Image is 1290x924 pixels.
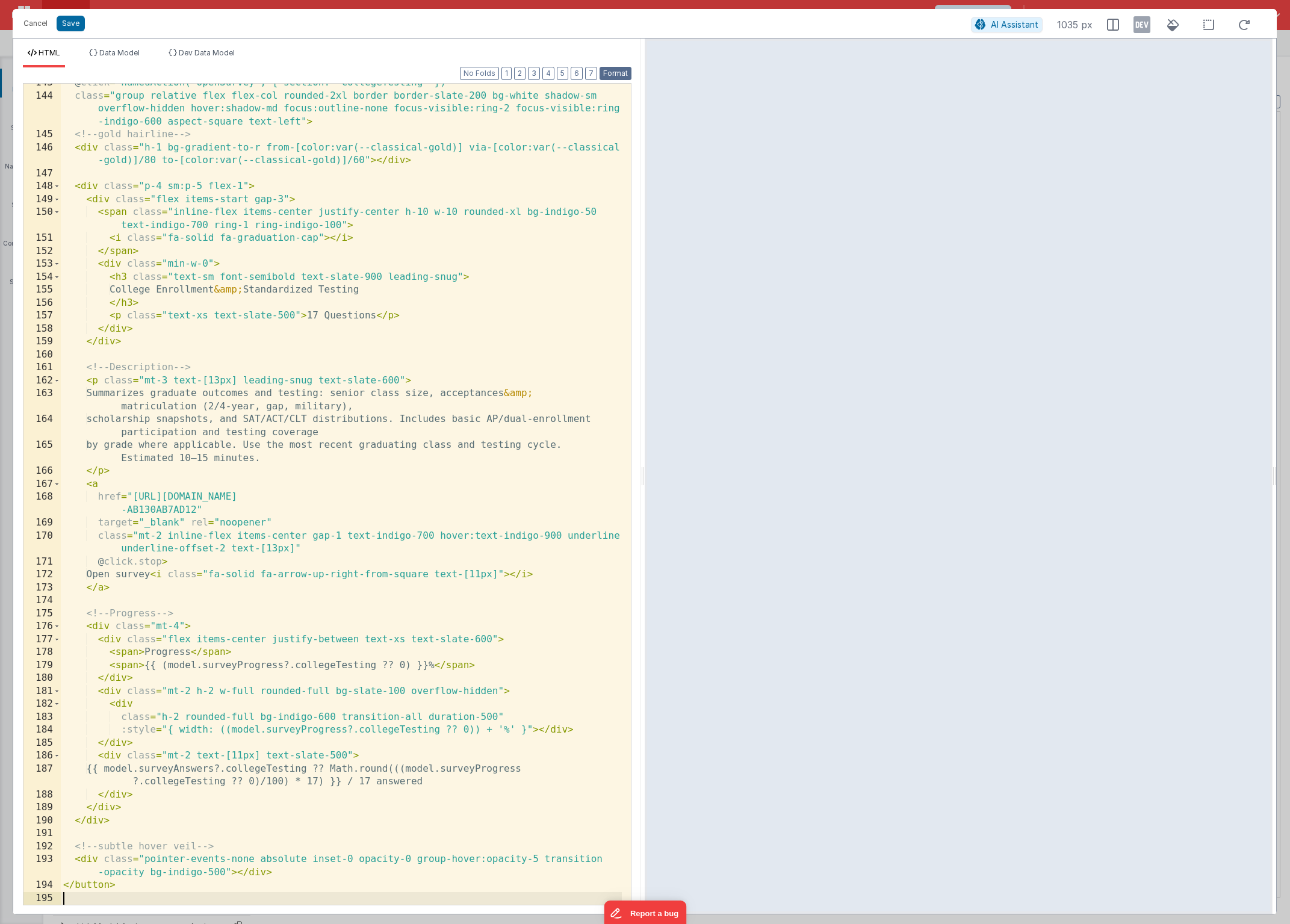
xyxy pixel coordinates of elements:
[23,530,61,556] div: 170
[23,361,61,374] div: 161
[17,15,54,32] button: Cancel
[23,335,61,349] div: 159
[57,16,85,31] button: Save
[23,323,61,336] div: 158
[23,374,61,388] div: 162
[23,413,61,439] div: 164
[23,309,61,323] div: 157
[23,90,61,129] div: 144
[23,297,61,310] div: 156
[23,478,61,491] div: 167
[23,801,61,814] div: 189
[23,387,61,413] div: 163
[23,167,61,181] div: 147
[23,646,61,659] div: 178
[23,141,61,167] div: 146
[23,892,61,905] div: 195
[23,659,61,672] div: 179
[528,67,540,80] button: 3
[23,439,61,465] div: 165
[23,258,61,271] div: 153
[23,206,61,232] div: 150
[23,737,61,750] div: 185
[23,698,61,711] div: 182
[23,271,61,284] div: 154
[179,48,235,57] span: Dev Data Model
[514,67,526,80] button: 2
[501,67,512,80] button: 1
[23,749,61,763] div: 186
[23,193,61,206] div: 149
[971,17,1043,33] button: AI Assistant
[23,672,61,685] div: 180
[23,568,61,581] div: 172
[600,67,631,80] button: Format
[460,67,499,80] button: No Folds
[23,232,61,245] div: 151
[23,128,61,141] div: 145
[23,789,61,802] div: 188
[23,465,61,478] div: 166
[23,245,61,258] div: 152
[23,516,61,530] div: 169
[23,879,61,892] div: 194
[23,633,61,646] div: 177
[23,685,61,698] div: 181
[23,607,61,621] div: 175
[39,48,60,57] span: HTML
[23,620,61,633] div: 176
[99,48,140,57] span: Data Model
[23,724,61,737] div: 184
[23,284,61,297] div: 155
[23,905,61,918] div: 196
[23,814,61,828] div: 190
[23,349,61,362] div: 160
[557,67,568,80] button: 5
[23,763,61,789] div: 187
[23,711,61,724] div: 183
[23,581,61,595] div: 173
[23,180,61,193] div: 148
[585,67,597,80] button: 7
[23,827,61,840] div: 191
[23,556,61,569] div: 171
[23,840,61,854] div: 192
[23,594,61,607] div: 174
[1057,17,1093,32] span: 1035 px
[991,19,1038,29] span: AI Assistant
[23,491,61,516] div: 168
[23,853,61,879] div: 193
[542,67,554,80] button: 4
[571,67,583,80] button: 6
